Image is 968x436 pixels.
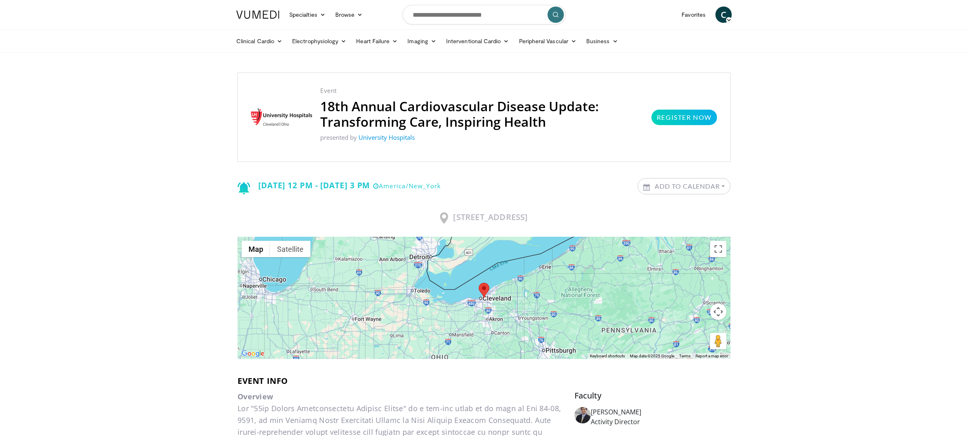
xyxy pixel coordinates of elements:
[287,33,351,49] a: Electrophysiology
[251,108,312,126] img: University Hospitals
[441,33,514,49] a: Interventional Cardio
[320,86,643,95] p: Event
[591,407,730,417] div: [PERSON_NAME]
[240,348,266,359] a: Open this area in Google Maps (opens a new window)
[270,241,310,257] button: Show satellite imagery
[240,348,266,359] img: Google
[514,33,581,49] a: Peripheral Vascular
[574,391,730,401] h5: Faculty
[591,417,730,427] p: Activity Director
[715,7,732,23] a: C
[238,376,730,386] h3: Event info
[238,182,250,194] img: Notification icon
[359,133,415,141] a: University Hospitals
[677,7,711,23] a: Favorites
[238,178,441,194] div: [DATE] 12 PM - [DATE] 3 PM
[238,212,730,224] h3: [STREET_ADDRESS]
[710,241,726,257] button: Toggle fullscreen view
[590,353,625,359] button: Keyboard shortcuts
[581,33,623,49] a: Business
[403,33,441,49] a: Imaging
[242,241,270,257] button: Show street map
[710,333,726,349] button: Drag Pegman onto the map to open Street View
[651,110,717,125] a: Register Now
[695,354,728,358] a: Report a map error
[238,392,273,401] strong: Overview
[284,7,330,23] a: Specialties
[236,11,279,19] img: VuMedi Logo
[373,182,440,190] small: America/New_York
[638,178,730,194] a: Add to Calendar
[643,184,650,191] img: Calendar icon
[231,33,287,49] a: Clinical Cardio
[440,212,448,224] img: Location Icon
[630,354,674,358] span: Map data ©2025 Google
[574,407,591,423] img: Avatar
[403,5,565,24] input: Search topics, interventions
[330,7,368,23] a: Browse
[710,304,726,320] button: Map camera controls
[679,354,691,358] a: Terms (opens in new tab)
[351,33,403,49] a: Heart Failure
[320,133,643,142] p: presented by
[320,99,643,130] h2: 18th Annual Cardiovascular Disease Update: Transforming Care, Inspiring Health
